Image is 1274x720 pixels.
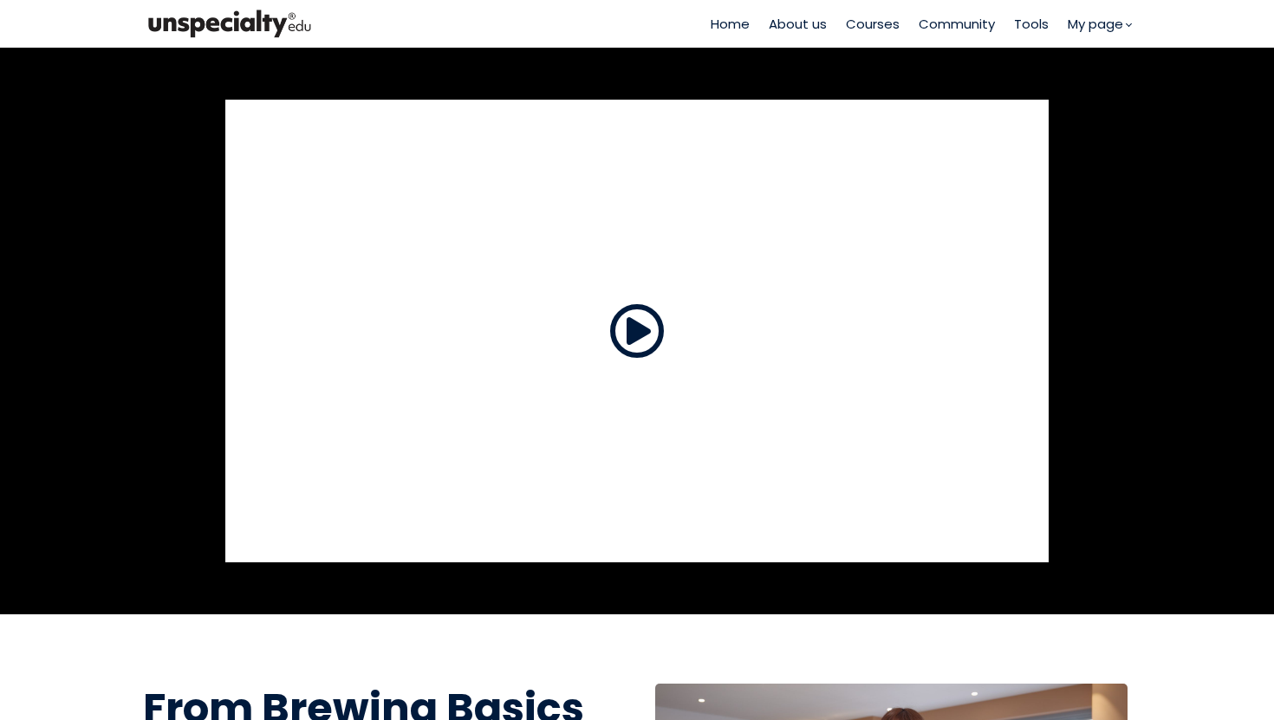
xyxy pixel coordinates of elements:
[846,14,900,34] a: Courses
[143,6,316,42] img: bc390a18feecddb333977e298b3a00a1.png
[919,14,995,34] a: Community
[1068,14,1131,34] a: My page
[1068,14,1123,34] span: My page
[769,14,827,34] a: About us
[711,14,750,34] a: Home
[1014,14,1049,34] a: Tools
